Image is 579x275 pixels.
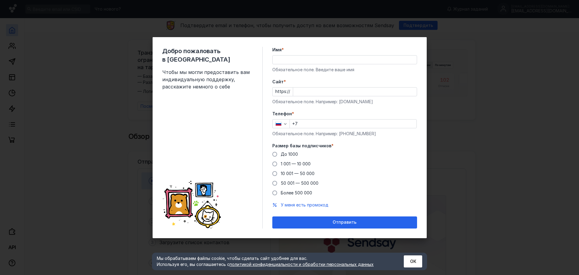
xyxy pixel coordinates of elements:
span: 1 001 — 10 000 [281,161,311,166]
span: У меня есть промокод [281,202,328,207]
span: Размер базы подписчиков [272,143,331,149]
span: Отправить [333,220,356,225]
span: До 1000 [281,152,298,157]
button: Отправить [272,216,417,229]
div: Мы обрабатываем файлы cookie, чтобы сделать сайт удобнее для вас. Используя его, вы соглашаетесь c [157,255,389,267]
button: ОК [404,255,422,267]
a: политикой конфиденциальности и обработки персональных данных [229,262,374,267]
span: Имя [272,47,282,53]
span: Более 500 000 [281,190,312,195]
span: Cайт [272,79,284,85]
div: Обязательное поле. Например: [PHONE_NUMBER] [272,131,417,137]
div: Обязательное поле. Введите ваше имя [272,67,417,73]
span: 50 001 — 500 000 [281,181,318,186]
span: Телефон [272,111,292,117]
button: У меня есть промокод [281,202,328,208]
span: Добро пожаловать в [GEOGRAPHIC_DATA] [162,47,253,64]
span: Чтобы мы могли предоставить вам индивидуальную поддержку, расскажите немного о себе [162,69,253,90]
div: Обязательное поле. Например: [DOMAIN_NAME] [272,99,417,105]
span: 10 001 — 50 000 [281,171,315,176]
